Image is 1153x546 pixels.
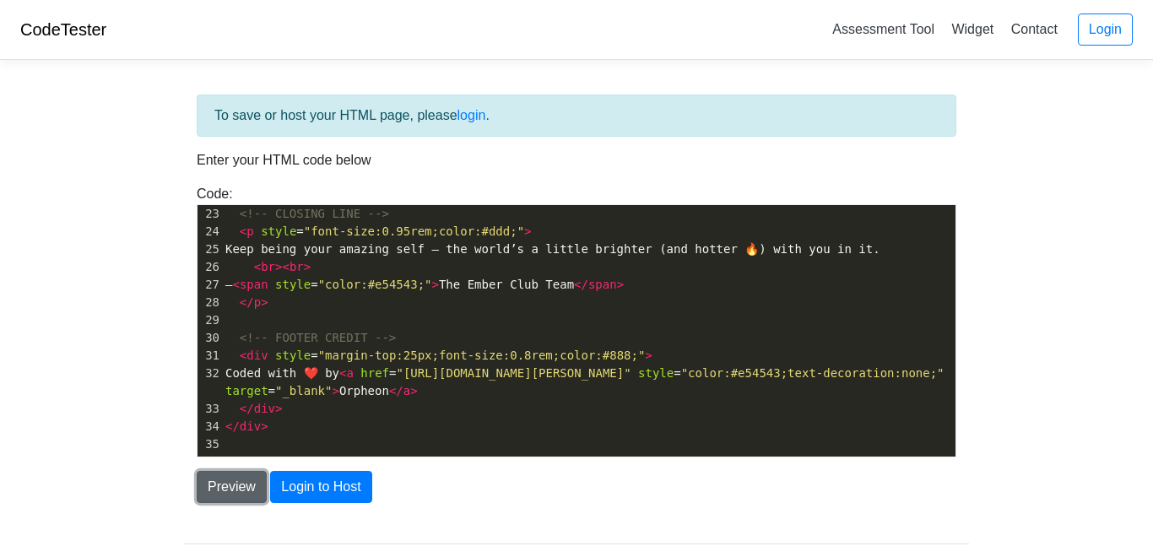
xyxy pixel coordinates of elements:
[389,384,403,397] span: </
[524,224,531,238] span: >
[254,260,261,273] span: <
[332,384,338,397] span: >
[198,241,222,258] div: 25
[240,331,396,344] span: <!-- FOOTER CREDIT -->
[198,276,222,294] div: 27
[457,108,486,122] a: login
[197,95,956,137] div: To save or host your HTML page, please .
[275,278,311,291] span: style
[240,224,246,238] span: <
[261,224,296,238] span: style
[246,224,253,238] span: p
[588,278,617,291] span: span
[339,366,346,380] span: <
[198,400,222,418] div: 33
[198,418,222,435] div: 34
[20,20,106,39] a: CodeTester
[431,278,438,291] span: >
[318,278,432,291] span: "color:#e54543;"
[290,260,304,273] span: br
[346,366,353,380] span: a
[275,349,311,362] span: style
[275,260,290,273] span: ><
[261,419,268,433] span: >
[198,223,222,241] div: 24
[198,311,222,329] div: 29
[240,207,389,220] span: <!-- CLOSING LINE -->
[254,295,261,309] span: p
[225,366,951,397] span: Coded with ❤️ by = = = Orpheon
[240,278,268,291] span: span
[270,471,371,503] button: Login to Host
[261,260,275,273] span: br
[304,224,524,238] span: "font-size:0.95rem;color:#ddd;"
[240,402,254,415] span: </
[1078,14,1133,46] a: Login
[826,15,941,43] a: Assessment Tool
[240,349,246,362] span: <
[254,402,275,415] span: div
[198,365,222,382] div: 32
[318,349,646,362] span: "margin-top:25px;font-size:0.8rem;color:#888;"
[197,150,956,170] p: Enter your HTML code below
[396,366,631,380] span: "[URL][DOMAIN_NAME][PERSON_NAME]"
[198,205,222,223] div: 23
[232,278,239,291] span: <
[197,471,267,503] button: Preview
[225,349,652,362] span: =
[275,384,332,397] span: "_blank"
[225,384,268,397] span: target
[574,278,588,291] span: </
[198,258,222,276] div: 26
[645,349,652,362] span: >
[681,366,945,380] span: "color:#e54543;text-decoration:none;"
[240,419,261,433] span: div
[225,278,624,291] span: — = The Ember Club Team
[275,402,282,415] span: >
[617,278,624,291] span: >
[198,294,222,311] div: 28
[198,347,222,365] div: 31
[638,366,674,380] span: style
[184,184,969,457] div: Code:
[1004,15,1064,43] a: Contact
[403,384,410,397] span: a
[225,224,532,238] span: =
[246,349,268,362] span: div
[225,242,880,256] span: Keep being your amazing self — the world’s a little brighter (and hotter 🔥) with you in it.
[198,435,222,453] div: 35
[304,260,311,273] span: >
[410,384,417,397] span: >
[261,295,268,309] span: >
[198,329,222,347] div: 30
[225,419,240,433] span: </
[360,366,389,380] span: href
[945,15,1000,43] a: Widget
[240,295,254,309] span: </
